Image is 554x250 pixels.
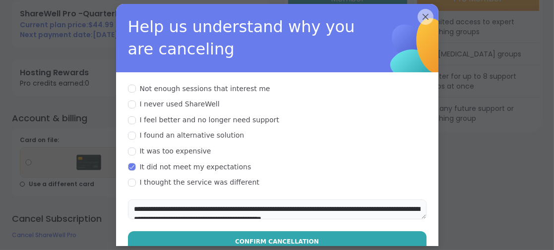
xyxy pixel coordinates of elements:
div: I never used ShareWell [140,100,220,109]
div: Not enough sessions that interest me [140,84,270,94]
div: I thought the service was different [140,178,259,188]
span: Help us understand why you are canceling [128,16,427,60]
div: It was too expensive [140,147,211,156]
div: I found an alternative solution [140,131,245,141]
div: It did not meet my expectations [140,162,251,172]
div: I feel better and no longer need support [140,115,279,125]
span: Confirm Cancellation [235,237,319,246]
